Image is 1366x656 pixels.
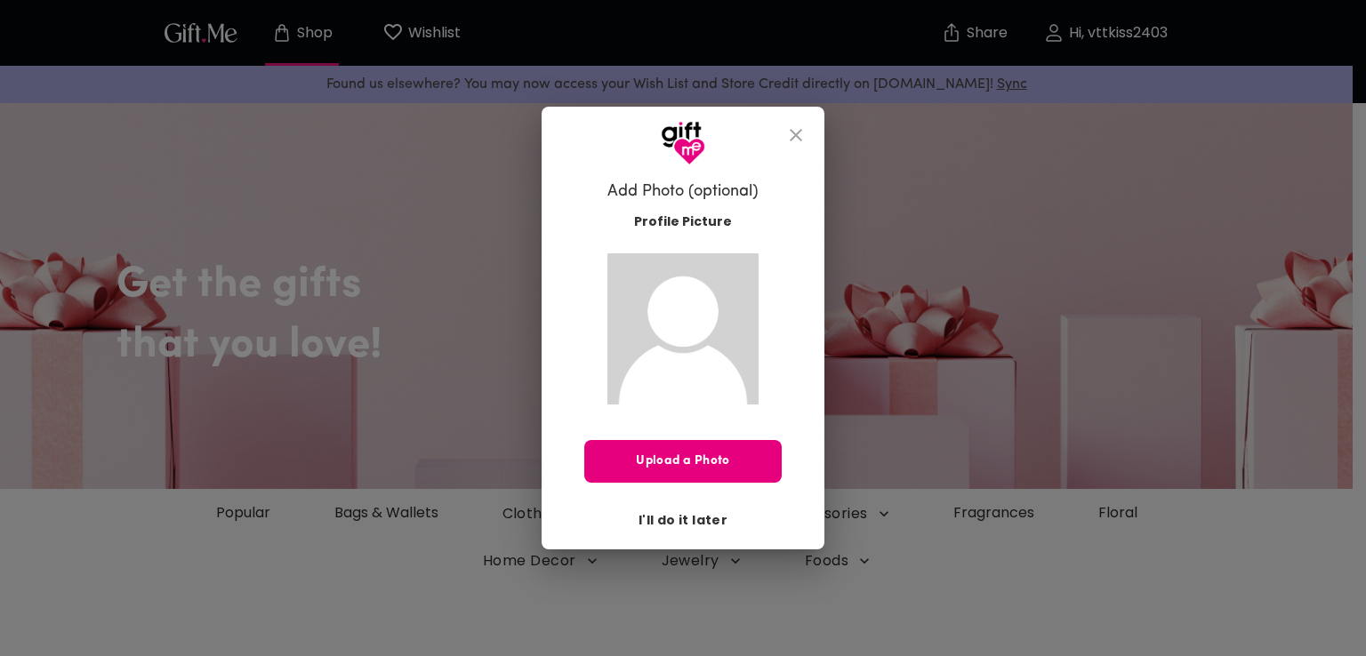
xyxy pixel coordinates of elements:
button: I'll do it later [631,505,735,535]
span: I'll do it later [639,510,727,530]
img: Gift.me default profile picture [607,253,759,404]
button: Upload a Photo [584,440,782,483]
button: close [775,114,817,156]
img: GiftMe Logo [661,121,705,165]
span: Profile Picture [634,212,732,231]
h6: Add Photo (optional) [607,181,759,203]
span: Upload a Photo [584,452,782,471]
